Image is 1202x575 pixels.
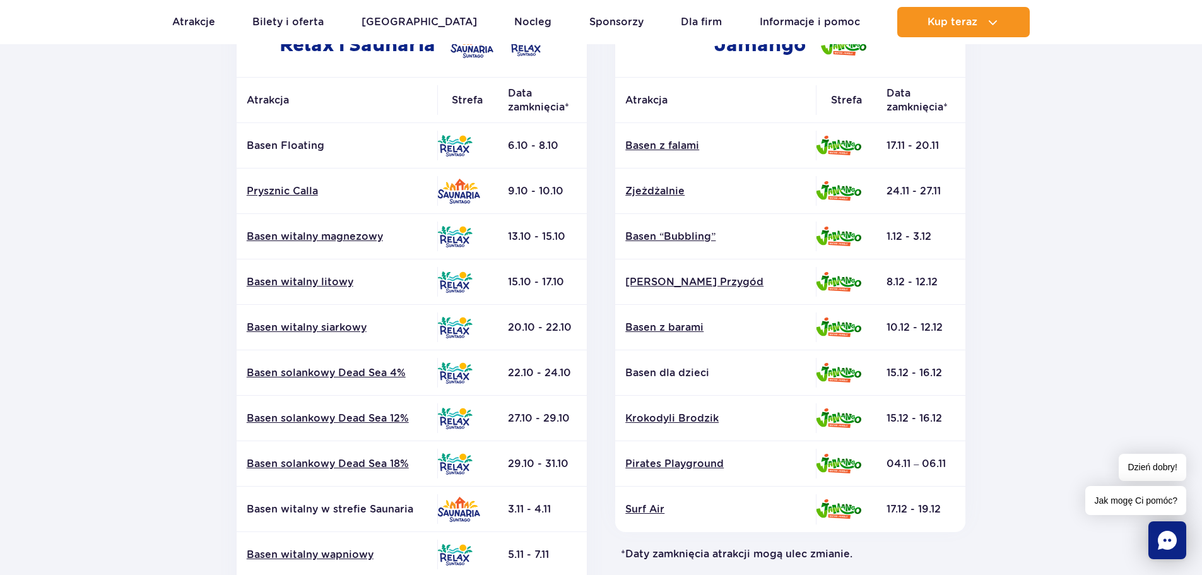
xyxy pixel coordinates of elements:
a: Basen solankowy Dead Sea 12% [247,412,427,425]
img: Jamango [816,499,861,519]
span: Jak mogę Ci pomóc? [1085,486,1186,515]
h2: Jamango [615,14,965,77]
a: Informacje i pomoc [760,7,860,37]
button: Kup teraz [897,7,1030,37]
a: Bilety i oferta [252,7,324,37]
td: 6.10 - 8.10 [498,123,587,169]
a: Atrakcje [172,7,215,37]
a: Basen witalny siarkowy [247,321,427,335]
img: Jamango [816,408,861,428]
img: Relax [437,271,473,293]
td: 8.12 - 12.12 [876,259,965,305]
th: Data zamknięcia* [498,78,587,123]
td: 20.10 - 22.10 [498,305,587,350]
a: Basen “Bubbling” [625,230,806,244]
img: Saunaria [451,33,493,58]
td: 27.10 - 29.10 [498,396,587,441]
img: Relax [437,317,473,338]
a: Nocleg [514,7,551,37]
span: Dzień dobry! [1119,454,1186,481]
th: Data zamknięcia* [876,78,965,123]
a: Basen z falami [625,139,806,153]
img: Saunaria [437,497,480,522]
img: Jamango [816,454,861,473]
img: Jamango [816,181,861,201]
img: Relax [437,135,473,157]
td: 9.10 - 10.10 [498,169,587,214]
img: Jamango [816,317,861,337]
a: Sponsorzy [589,7,644,37]
img: Relax [437,362,473,384]
img: Jamango [816,136,861,155]
img: Jamango [816,363,861,382]
a: Basen witalny wapniowy [247,548,427,562]
a: Dla firm [681,7,722,37]
td: 17.11 - 20.11 [876,123,965,169]
span: Kup teraz [928,16,977,28]
img: Relax [509,35,544,56]
img: Jamango [816,227,861,246]
td: 13.10 - 15.10 [498,214,587,259]
h2: Relax i Saunaria [237,14,587,77]
td: 04.11 – 06.11 [876,441,965,487]
img: Relax [437,408,473,429]
img: Jamango [816,272,861,292]
td: 22.10 - 24.10 [498,350,587,396]
td: 15.12 - 16.12 [876,350,965,396]
a: [PERSON_NAME] Przygód [625,275,806,289]
img: Saunaria [437,179,480,204]
a: Krokodyli Brodzik [625,412,806,425]
img: Jamango [821,36,866,56]
th: Atrakcja [615,78,816,123]
a: Surf Air [625,502,806,516]
a: Pirates Playground [625,457,806,471]
td: 29.10 - 31.10 [498,441,587,487]
th: Strefa [816,78,876,123]
img: Relax [437,226,473,247]
th: Strefa [437,78,498,123]
div: Chat [1148,521,1186,559]
td: 17.12 - 19.12 [876,487,965,532]
td: 15.12 - 16.12 [876,396,965,441]
a: Basen witalny litowy [247,275,427,289]
p: *Daty zamknięcia atrakcji mogą ulec zmianie. [611,547,971,561]
a: Basen witalny magnezowy [247,230,427,244]
a: Prysznic Calla [247,184,427,198]
a: Zjeżdżalnie [625,184,806,198]
p: Basen Floating [247,139,427,153]
th: Atrakcja [237,78,437,123]
a: Basen z barami [625,321,806,335]
a: Basen solankowy Dead Sea 4% [247,366,427,380]
a: [GEOGRAPHIC_DATA] [362,7,477,37]
img: Relax [437,544,473,566]
td: 1.12 - 3.12 [876,214,965,259]
td: 24.11 - 27.11 [876,169,965,214]
img: Relax [437,453,473,475]
td: 15.10 - 17.10 [498,259,587,305]
td: 3.11 - 4.11 [498,487,587,532]
p: Basen dla dzieci [625,366,806,380]
td: 10.12 - 12.12 [876,305,965,350]
p: Basen witalny w strefie Saunaria [247,502,427,516]
a: Basen solankowy Dead Sea 18% [247,457,427,471]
